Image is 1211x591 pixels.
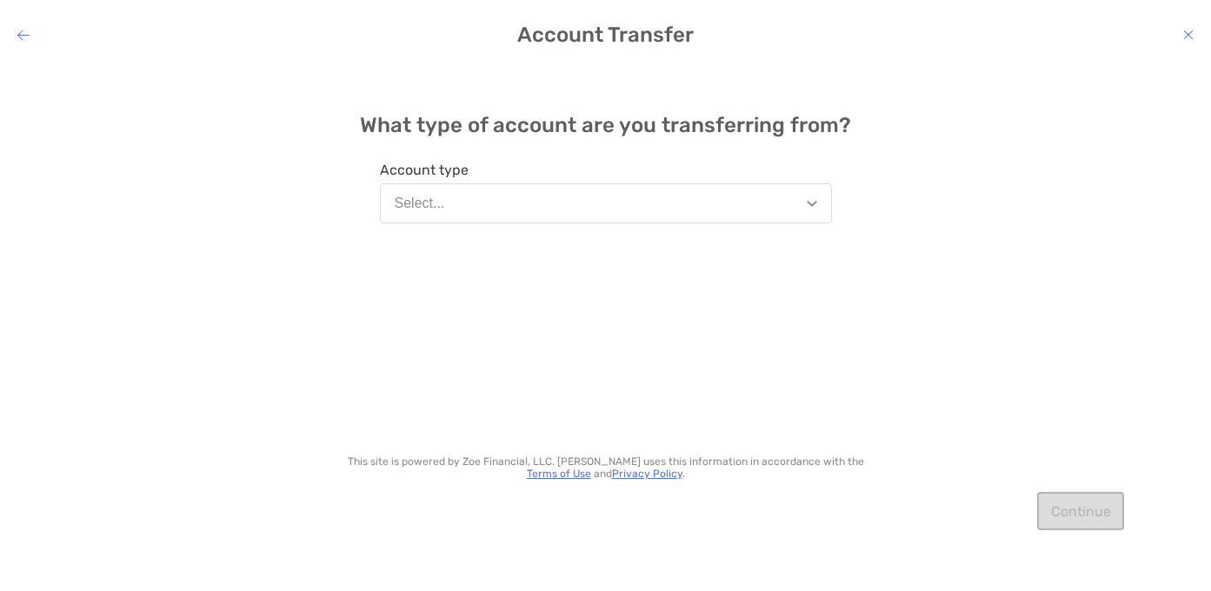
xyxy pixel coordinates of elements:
a: Terms of Use [527,468,591,480]
img: Open dropdown arrow [807,201,817,207]
a: Privacy Policy [612,468,682,480]
h4: What type of account are you transferring from? [360,113,851,137]
p: This site is powered by Zoe Financial, LLC. [PERSON_NAME] uses this information in accordance wit... [344,455,868,480]
div: Select... [395,196,445,211]
span: Account type [380,162,832,178]
button: Select... [380,183,832,223]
